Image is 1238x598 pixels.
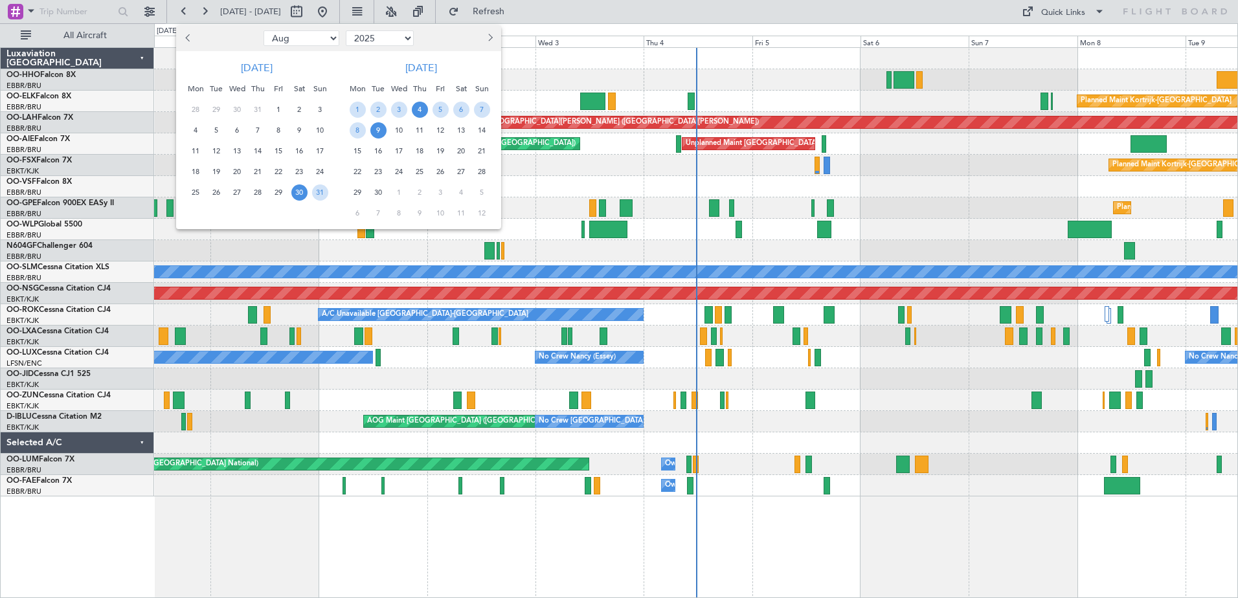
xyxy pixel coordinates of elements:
button: Previous month [181,28,196,49]
div: 29-7-2025 [206,99,227,120]
span: 11 [188,143,204,159]
div: 2-9-2025 [368,99,388,120]
div: 21-9-2025 [471,140,492,161]
div: 31-7-2025 [247,99,268,120]
span: 2 [291,102,308,118]
span: 4 [188,122,204,138]
div: Sat [451,78,471,99]
div: 27-9-2025 [451,161,471,182]
span: 20 [453,143,469,159]
span: 1 [271,102,287,118]
div: 17-9-2025 [388,140,409,161]
div: 30-9-2025 [368,182,388,203]
button: Next month [482,28,497,49]
span: 14 [474,122,490,138]
div: 14-8-2025 [247,140,268,161]
div: 8-9-2025 [347,120,368,140]
span: 20 [229,164,245,180]
div: 7-9-2025 [471,99,492,120]
div: 26-9-2025 [430,161,451,182]
div: 29-9-2025 [347,182,368,203]
span: 2 [370,102,387,118]
span: 26 [208,184,225,201]
span: 19 [208,164,225,180]
div: 10-9-2025 [388,120,409,140]
span: 23 [291,164,308,180]
div: 25-8-2025 [185,182,206,203]
span: 1 [350,102,366,118]
span: 5 [474,184,490,201]
div: 11-8-2025 [185,140,206,161]
div: 23-8-2025 [289,161,309,182]
span: 9 [370,122,387,138]
div: 22-8-2025 [268,161,289,182]
div: 4-10-2025 [451,182,471,203]
span: 31 [312,184,328,201]
span: 24 [312,164,328,180]
div: Fri [430,78,451,99]
span: 25 [412,164,428,180]
div: 20-9-2025 [451,140,471,161]
span: 17 [312,143,328,159]
span: 28 [474,164,490,180]
div: 9-8-2025 [289,120,309,140]
div: 25-9-2025 [409,161,430,182]
span: 16 [291,143,308,159]
div: 28-7-2025 [185,99,206,120]
span: 3 [312,102,328,118]
span: 13 [453,122,469,138]
span: 3 [433,184,449,201]
span: 27 [453,164,469,180]
span: 1 [391,184,407,201]
div: 4-8-2025 [185,120,206,140]
div: 12-10-2025 [471,203,492,223]
div: 24-8-2025 [309,161,330,182]
div: 17-8-2025 [309,140,330,161]
div: 7-10-2025 [368,203,388,223]
div: 19-8-2025 [206,161,227,182]
div: 23-9-2025 [368,161,388,182]
select: Select month [264,30,339,46]
div: 26-8-2025 [206,182,227,203]
div: 1-10-2025 [388,182,409,203]
span: 4 [412,102,428,118]
span: 5 [208,122,225,138]
span: 9 [412,205,428,221]
span: 24 [391,164,407,180]
div: 15-9-2025 [347,140,368,161]
div: 6-8-2025 [227,120,247,140]
div: 6-10-2025 [347,203,368,223]
div: 5-9-2025 [430,99,451,120]
div: 15-8-2025 [268,140,289,161]
span: 29 [350,184,366,201]
span: 15 [271,143,287,159]
div: 5-8-2025 [206,120,227,140]
div: 24-9-2025 [388,161,409,182]
div: 11-10-2025 [451,203,471,223]
span: 15 [350,143,366,159]
span: 7 [250,122,266,138]
div: 1-9-2025 [347,99,368,120]
div: 1-8-2025 [268,99,289,120]
div: 10-10-2025 [430,203,451,223]
div: 19-9-2025 [430,140,451,161]
span: 30 [291,184,308,201]
div: 20-8-2025 [227,161,247,182]
div: 14-9-2025 [471,120,492,140]
div: 13-8-2025 [227,140,247,161]
span: 29 [271,184,287,201]
div: 22-9-2025 [347,161,368,182]
div: 4-9-2025 [409,99,430,120]
div: 5-10-2025 [471,182,492,203]
span: 18 [412,143,428,159]
span: 31 [250,102,266,118]
span: 19 [433,143,449,159]
div: Sun [309,78,330,99]
div: Thu [247,78,268,99]
span: 10 [391,122,407,138]
span: 22 [271,164,287,180]
div: 3-9-2025 [388,99,409,120]
div: Thu [409,78,430,99]
div: 29-8-2025 [268,182,289,203]
div: 9-10-2025 [409,203,430,223]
